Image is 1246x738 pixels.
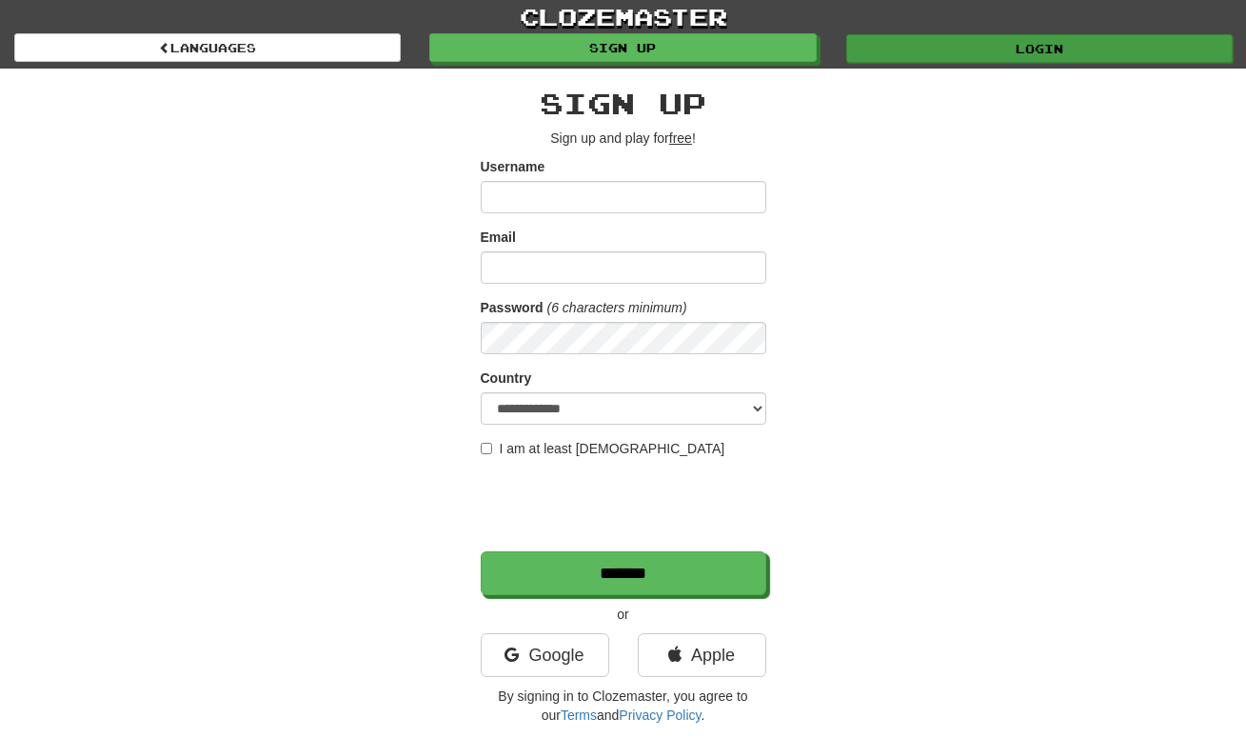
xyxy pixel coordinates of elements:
em: (6 characters minimum) [547,300,687,315]
label: I am at least [DEMOGRAPHIC_DATA] [481,439,725,458]
label: Password [481,298,544,317]
p: By signing in to Clozemaster, you agree to our and . [481,687,766,725]
input: I am at least [DEMOGRAPHIC_DATA] [481,443,492,454]
label: Email [481,228,516,247]
p: Sign up and play for ! [481,129,766,148]
p: or [481,605,766,624]
a: Apple [638,633,766,677]
a: Google [481,633,609,677]
label: Country [481,369,532,388]
label: Username [481,157,545,176]
u: free [669,130,692,146]
h2: Sign up [481,88,766,119]
iframe: reCAPTCHA [481,468,770,542]
a: Login [846,34,1233,63]
a: Languages [14,33,401,62]
a: Terms [561,708,597,723]
a: Sign up [429,33,816,62]
a: Privacy Policy [619,708,701,723]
